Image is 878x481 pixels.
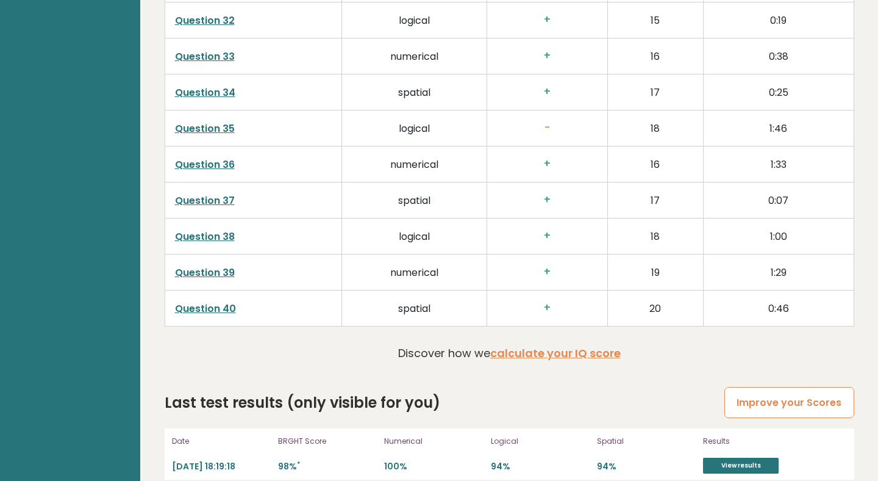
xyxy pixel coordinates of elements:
a: Question 36 [175,157,235,172]
td: 1:33 [704,146,854,182]
td: numerical [342,146,487,182]
td: logical [342,218,487,254]
p: 94% [491,461,590,472]
a: Question 34 [175,85,235,99]
td: 1:29 [704,254,854,290]
td: 1:46 [704,110,854,146]
a: Question 40 [175,302,236,316]
h3: + [497,266,598,278]
a: Question 33 [175,49,235,63]
td: logical [342,110,487,146]
a: Question 38 [175,230,235,244]
p: Date [172,436,271,447]
a: Question 35 [175,121,235,136]
h3: + [497,49,598,62]
p: Logical [491,436,590,447]
td: 18 [607,218,703,254]
td: numerical [342,38,487,74]
td: spatial [342,290,487,326]
p: Discover how we [398,345,621,361]
a: Question 37 [175,193,235,208]
h3: - [497,121,598,134]
p: Spatial [597,436,696,447]
h3: + [497,230,598,242]
p: 98% [278,461,377,472]
td: 0:07 [704,182,854,218]
td: 16 [607,146,703,182]
td: 19 [607,254,703,290]
p: [DATE] 18:19:18 [172,461,271,472]
h3: + [497,302,598,314]
td: 20 [607,290,703,326]
td: 0:46 [704,290,854,326]
p: Numerical [384,436,483,447]
p: 100% [384,461,483,472]
h3: + [497,85,598,98]
h3: + [497,13,598,26]
td: 1:00 [704,218,854,254]
p: Results [703,436,831,447]
td: logical [342,2,487,38]
td: 17 [607,74,703,110]
h2: Last test results (only visible for you) [165,392,440,414]
td: 0:38 [704,38,854,74]
p: 94% [597,461,696,472]
td: 16 [607,38,703,74]
td: 0:19 [704,2,854,38]
td: 15 [607,2,703,38]
td: spatial [342,74,487,110]
h3: + [497,157,598,170]
td: 17 [607,182,703,218]
td: 18 [607,110,703,146]
a: Question 39 [175,266,235,280]
td: spatial [342,182,487,218]
h3: + [497,193,598,206]
td: 0:25 [704,74,854,110]
a: Question 32 [175,13,235,27]
a: calculate your IQ score [490,345,621,361]
a: View results [703,458,779,474]
a: Improve your Scores [724,387,854,418]
td: numerical [342,254,487,290]
p: BRGHT Score [278,436,377,447]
